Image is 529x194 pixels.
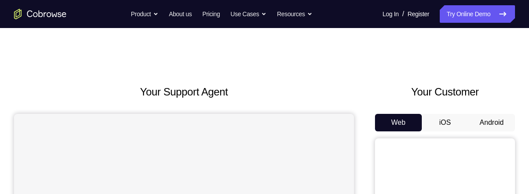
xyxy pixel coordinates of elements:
[422,114,469,131] button: iOS
[468,114,515,131] button: Android
[202,5,220,23] a: Pricing
[375,84,515,100] h2: Your Customer
[382,5,399,23] a: Log In
[408,5,429,23] a: Register
[375,114,422,131] button: Web
[131,5,158,23] button: Product
[169,5,192,23] a: About us
[14,9,67,19] a: Go to the home page
[231,5,266,23] button: Use Cases
[440,5,515,23] a: Try Online Demo
[277,5,312,23] button: Resources
[402,9,404,19] span: /
[14,84,354,100] h2: Your Support Agent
